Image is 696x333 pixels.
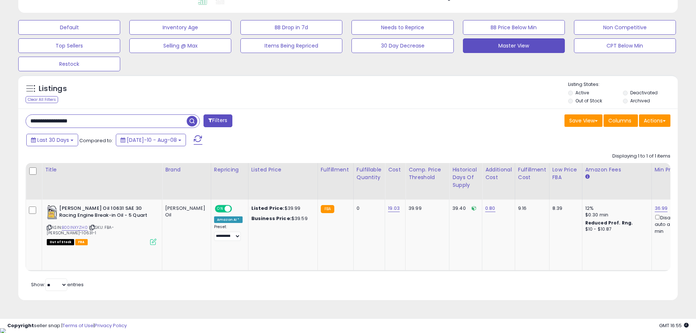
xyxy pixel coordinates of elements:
button: Needs to Reprice [351,20,453,35]
button: Last 30 Days [26,134,78,146]
div: Amazon AI * [214,216,243,223]
button: BB Drop in 7d [240,20,342,35]
b: Reduced Prof. Rng. [585,220,633,226]
button: Master View [463,38,565,53]
p: Listing States: [568,81,678,88]
button: [DATE]-10 - Aug-08 [116,134,186,146]
label: Archived [630,98,650,104]
div: Listed Price [251,166,315,174]
span: | SKU: FBA-[PERSON_NAME]-10631-1 [47,224,114,235]
span: 2025-09-8 16:55 GMT [659,322,689,329]
b: Business Price: [251,215,292,222]
label: Out of Stock [575,98,602,104]
a: 0.80 [485,205,495,212]
div: Comp. Price Threshold [408,166,446,181]
div: Amazon Fees [585,166,649,174]
span: Compared to: [79,137,113,144]
button: Restock [18,57,120,71]
button: Top Sellers [18,38,120,53]
div: Low Price FBA [552,166,579,181]
span: OFF [231,206,243,212]
div: Fulfillment [321,166,350,174]
div: Brand [165,166,208,174]
div: $0.30 min [585,212,646,218]
a: Privacy Policy [95,322,127,329]
button: Actions [639,114,670,127]
div: 0 [357,205,379,212]
span: [DATE]-10 - Aug-08 [127,136,177,144]
div: Title [45,166,159,174]
div: Clear All Filters [26,96,58,103]
div: Fulfillable Quantity [357,166,382,181]
div: 8.39 [552,205,577,212]
button: Default [18,20,120,35]
div: $39.99 [251,205,312,212]
button: Filters [204,114,232,127]
div: Repricing [214,166,245,174]
div: 12% [585,205,646,212]
strong: Copyright [7,322,34,329]
button: Columns [604,114,638,127]
button: Selling @ Max [129,38,231,53]
div: $10 - $10.87 [585,226,646,232]
small: FBA [321,205,334,213]
button: Save View [564,114,602,127]
div: Preset: [214,224,243,241]
a: Terms of Use [62,322,94,329]
a: 36.99 [655,205,668,212]
img: 41WMJ-zdpxL._SL40_.jpg [47,205,57,220]
div: seller snap | | [7,322,127,329]
div: Historical Days Of Supply [452,166,479,189]
button: Items Being Repriced [240,38,342,53]
button: BB Price Below Min [463,20,565,35]
div: 39.40 [452,205,476,212]
span: Show: entries [31,281,84,288]
button: Inventory Age [129,20,231,35]
div: Min Price [655,166,692,174]
button: Non Competitive [574,20,676,35]
b: [PERSON_NAME] Oil 10631 SAE 30 Racing Engine Break-in Oil - 5 Quart [59,205,148,220]
span: Columns [608,117,631,124]
div: 39.99 [408,205,444,212]
span: All listings that are currently out of stock and unavailable for purchase on Amazon [47,239,74,245]
span: FBA [75,239,88,245]
div: $39.59 [251,215,312,222]
div: Disable auto adjust min [655,213,690,235]
div: Cost [388,166,402,174]
span: Last 30 Days [37,136,69,144]
div: [PERSON_NAME] Oil [165,205,205,218]
div: Fulfillment Cost [518,166,546,181]
button: 30 Day Decrease [351,38,453,53]
b: Listed Price: [251,205,285,212]
a: B00INXYZH0 [62,224,88,231]
button: CPT Below Min [574,38,676,53]
h5: Listings [39,84,67,94]
div: Displaying 1 to 1 of 1 items [612,153,670,160]
div: Additional Cost [485,166,512,181]
div: ASIN: [47,205,156,244]
small: Amazon Fees. [585,174,590,180]
label: Active [575,90,589,96]
a: 19.03 [388,205,400,212]
div: 9.16 [518,205,544,212]
span: ON [216,206,225,212]
label: Deactivated [630,90,658,96]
